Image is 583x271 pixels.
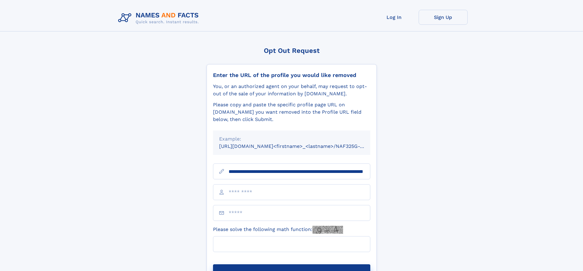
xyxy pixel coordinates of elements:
[419,10,468,25] a: Sign Up
[213,101,370,123] div: Please copy and paste the specific profile page URL on [DOMAIN_NAME] you want removed into the Pr...
[219,135,364,143] div: Example:
[213,226,343,234] label: Please solve the following math function:
[370,10,419,25] a: Log In
[213,83,370,97] div: You, or an authorized agent on your behalf, may request to opt-out of the sale of your informatio...
[213,72,370,79] div: Enter the URL of the profile you would like removed
[219,143,382,149] small: [URL][DOMAIN_NAME]<firstname>_<lastname>/NAF325G-xxxxxxxx
[116,10,204,26] img: Logo Names and Facts
[207,47,377,54] div: Opt Out Request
